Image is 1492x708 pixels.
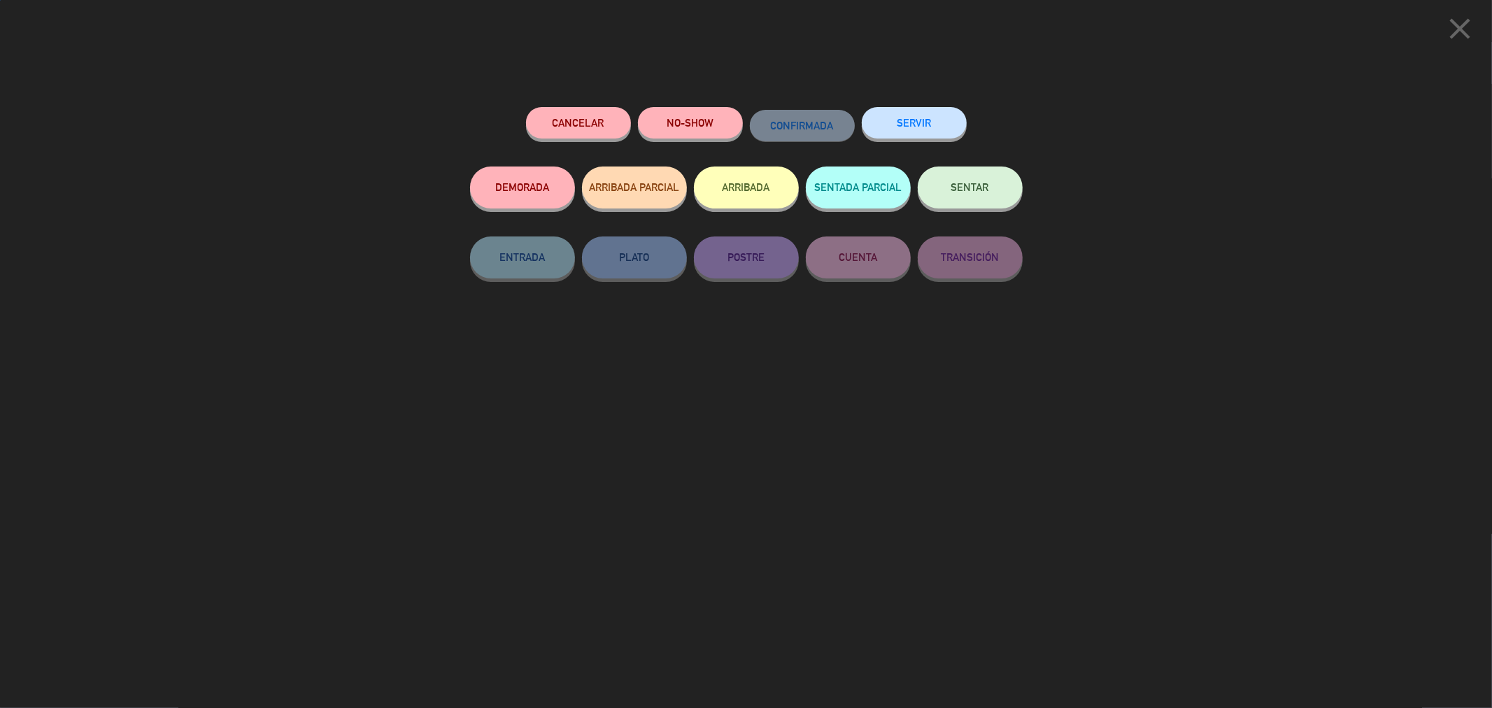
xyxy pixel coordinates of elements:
[806,236,911,278] button: CUENTA
[470,167,575,208] button: DEMORADA
[589,181,679,193] span: ARRIBADA PARCIAL
[951,181,989,193] span: SENTAR
[918,236,1023,278] button: TRANSICIÓN
[582,167,687,208] button: ARRIBADA PARCIAL
[694,236,799,278] button: POSTRE
[862,107,967,139] button: SERVIR
[526,107,631,139] button: Cancelar
[771,120,834,132] span: CONFIRMADA
[750,110,855,141] button: CONFIRMADA
[806,167,911,208] button: SENTADA PARCIAL
[1442,11,1477,46] i: close
[582,236,687,278] button: PLATO
[470,236,575,278] button: ENTRADA
[1438,10,1482,52] button: close
[918,167,1023,208] button: SENTAR
[694,167,799,208] button: ARRIBADA
[638,107,743,139] button: NO-SHOW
